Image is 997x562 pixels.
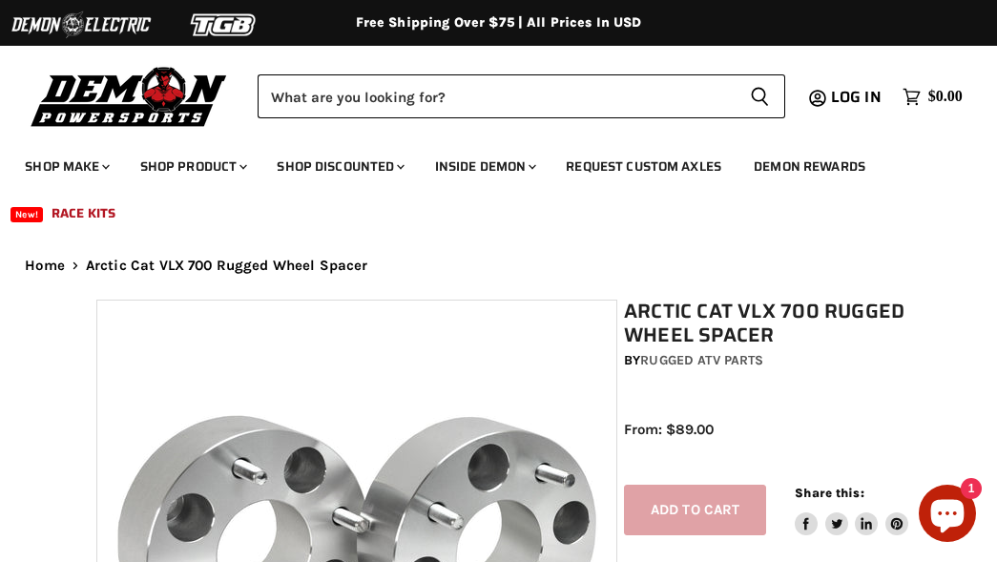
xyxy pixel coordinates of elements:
[25,258,65,274] a: Home
[153,7,296,43] img: TGB Logo 2
[913,485,982,547] inbox-online-store-chat: Shopify online store chat
[831,85,882,109] span: Log in
[10,7,153,43] img: Demon Electric Logo 2
[25,62,234,130] img: Demon Powersports
[624,300,908,347] h1: Arctic Cat VLX 700 Rugged Wheel Spacer
[10,147,121,186] a: Shop Make
[893,83,972,111] a: $0.00
[258,74,735,118] input: Search
[10,207,43,222] span: New!
[739,147,880,186] a: Demon Rewards
[624,421,714,438] span: From: $89.00
[640,352,763,368] a: Rugged ATV Parts
[86,258,368,274] span: Arctic Cat VLX 700 Rugged Wheel Spacer
[421,147,549,186] a: Inside Demon
[735,74,785,118] button: Search
[262,147,416,186] a: Shop Discounted
[822,89,893,106] a: Log in
[37,194,130,233] a: Race Kits
[795,485,908,535] aside: Share this:
[126,147,260,186] a: Shop Product
[258,74,785,118] form: Product
[795,486,863,500] span: Share this:
[10,139,958,233] ul: Main menu
[551,147,736,186] a: Request Custom Axles
[624,350,908,371] div: by
[928,88,963,106] span: $0.00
